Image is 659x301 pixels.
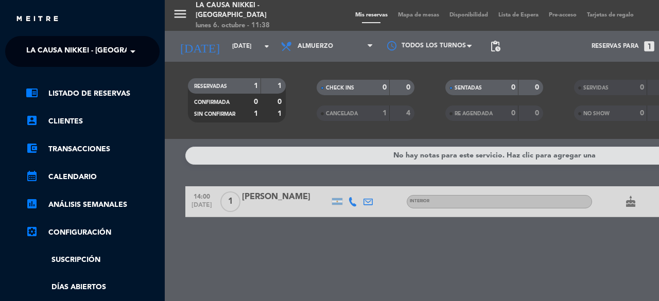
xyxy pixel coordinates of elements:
i: settings_applications [26,225,38,238]
a: account_balance_walletTransacciones [26,143,160,155]
span: La Causa Nikkei - [GEOGRAPHIC_DATA] [26,41,171,62]
a: Suscripción [26,254,160,266]
i: calendar_month [26,170,38,182]
i: chrome_reader_mode [26,86,38,99]
i: account_balance_wallet [26,142,38,154]
a: Días abiertos [26,281,160,293]
i: assessment [26,198,38,210]
a: chrome_reader_modeListado de Reservas [26,87,160,100]
img: MEITRE [15,15,59,23]
a: Configuración [26,226,160,239]
a: calendar_monthCalendario [26,171,160,183]
a: account_boxClientes [26,115,160,128]
i: account_box [26,114,38,127]
a: assessmentANÁLISIS SEMANALES [26,199,160,211]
